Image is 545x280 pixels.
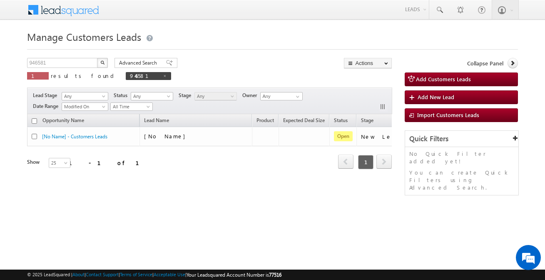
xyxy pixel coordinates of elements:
a: Any [62,92,108,100]
a: About [72,272,85,277]
span: 77516 [269,272,281,278]
span: Open [334,131,353,141]
a: Acceptable Use [154,272,185,277]
span: 1 [358,155,373,169]
span: Stage [179,92,194,99]
div: New Lead [361,133,403,140]
a: Terms of Service [120,272,152,277]
a: Show All Items [291,92,302,101]
span: Lead Stage [33,92,60,99]
a: prev [338,155,353,169]
span: [No Name] [144,132,189,140]
span: Stage [361,117,373,123]
img: Search [100,60,105,65]
span: 25 [49,159,71,167]
span: Product [256,117,274,123]
span: Advanced Search [119,59,159,67]
a: next [376,155,392,169]
span: Lead Name [140,116,173,127]
span: Your Leadsquared Account Number is [187,272,281,278]
span: 1 [31,72,45,79]
span: Any [195,92,234,100]
span: Any [131,92,171,100]
a: [No Name] - Customers Leads [42,133,107,140]
a: Expected Deal Size [279,116,329,127]
a: Opportunity Name [38,116,88,127]
span: Collapse Panel [467,60,503,67]
span: Add Customers Leads [416,75,471,82]
span: Any [62,92,105,100]
a: Any [194,92,237,100]
span: All Time [111,103,150,110]
button: Actions [344,58,392,68]
a: Any [131,92,173,100]
div: Show [27,158,42,166]
p: You can create Quick Filters using Advanced Search. [409,169,514,191]
span: Import Customers Leads [417,111,479,118]
span: © 2025 LeadSquared | | | | | [27,271,281,279]
span: Manage Customers Leads [27,30,141,43]
span: 946581 [130,72,159,79]
span: Add New Lead [418,93,454,100]
input: Check all records [32,118,37,124]
a: All Time [110,102,153,111]
div: 1 - 1 of 1 [69,158,149,167]
a: Contact Support [86,272,119,277]
span: Date Range [33,102,62,110]
input: Type to Search [260,92,303,100]
a: Stage [357,116,378,127]
span: Expected Deal Size [283,117,325,123]
span: Opportunity Name [42,117,84,123]
p: No Quick Filter added yet! [409,150,514,165]
a: Status [330,116,352,127]
a: Modified On [62,102,108,111]
span: Owner [242,92,260,99]
span: results found [51,72,117,79]
div: Quick Filters [405,131,518,147]
span: Status [114,92,131,99]
span: Modified On [62,103,105,110]
a: 25 [49,158,70,168]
